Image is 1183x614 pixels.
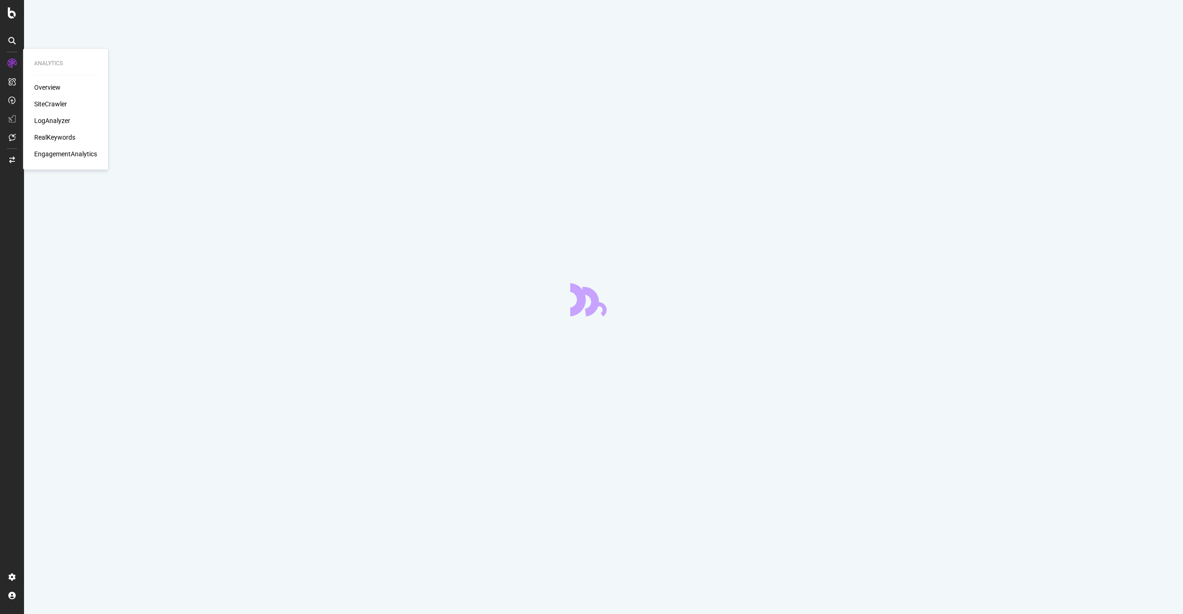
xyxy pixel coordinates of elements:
a: EngagementAnalytics [34,149,97,159]
a: SiteCrawler [34,99,67,109]
div: animation [570,283,637,316]
div: Analytics [34,60,97,68]
a: RealKeywords [34,133,75,142]
a: LogAnalyzer [34,116,70,125]
a: Overview [34,83,61,92]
